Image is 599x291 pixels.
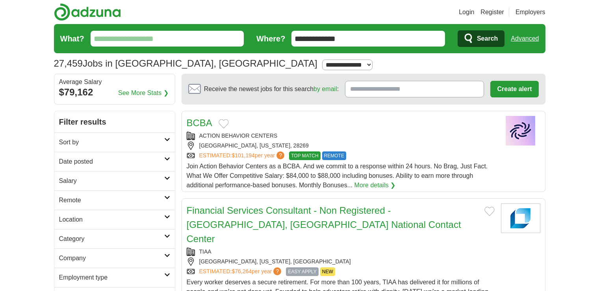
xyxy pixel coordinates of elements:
span: EASY APPLY [286,267,318,276]
a: TIAA [199,248,211,255]
h2: Location [59,215,164,224]
h2: Remote [59,196,164,205]
h2: Filter results [54,111,175,132]
a: ESTIMATED:$101,194per year? [199,151,286,160]
a: More details ❯ [354,181,396,190]
span: $76,264 [232,268,252,274]
h2: Employment type [59,273,164,282]
a: See More Stats ❯ [118,88,169,98]
span: NEW [320,267,335,276]
div: [GEOGRAPHIC_DATA], [US_STATE], 28269 [187,142,495,150]
a: Company [54,248,175,268]
img: Action Behavior Centers logo [501,116,540,145]
span: REMOTE [322,151,346,160]
span: Receive the newest jobs for this search : [204,84,339,94]
a: by email [313,86,337,92]
a: Login [459,7,474,17]
button: Create alert [490,81,538,97]
h2: Salary [59,176,164,186]
span: ? [273,267,281,275]
img: TIAA logo [501,203,540,233]
a: Financial Services Consultant - Non Registered - [GEOGRAPHIC_DATA], [GEOGRAPHIC_DATA] National Co... [187,205,461,244]
h2: Sort by [59,138,164,147]
a: Employers [516,7,545,17]
button: Add to favorite jobs [484,207,495,216]
a: Employment type [54,268,175,287]
h2: Company [59,254,164,263]
label: What? [60,33,84,45]
a: Date posted [54,152,175,171]
div: $79,162 [59,85,170,99]
a: Advanced [511,31,539,47]
span: $101,194 [232,152,254,159]
a: Register [480,7,504,17]
h2: Date posted [59,157,164,166]
span: 27,459 [54,56,83,71]
span: ? [276,151,284,159]
img: Adzuna logo [54,3,121,21]
a: Remote [54,190,175,210]
a: ESTIMATED:$76,264per year? [199,267,283,276]
h1: Jobs in [GEOGRAPHIC_DATA], [GEOGRAPHIC_DATA] [54,58,317,69]
a: ACTION BEHAVIOR CENTERS [199,132,278,139]
button: Add to favorite jobs [219,119,229,129]
label: Where? [256,33,285,45]
a: BCBA [187,118,212,128]
h2: Category [59,234,164,244]
span: Join Action Behavior Centers as a BCBA. And we commit to a response within 24 hours. No Brag, Jus... [187,163,488,188]
a: Category [54,229,175,248]
div: [GEOGRAPHIC_DATA], [US_STATE], [GEOGRAPHIC_DATA] [187,257,495,266]
button: Search [458,30,504,47]
div: Average Salary [59,79,170,85]
a: Salary [54,171,175,190]
span: TOP MATCH [289,151,320,160]
a: Location [54,210,175,229]
a: Sort by [54,132,175,152]
span: Search [477,31,498,47]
